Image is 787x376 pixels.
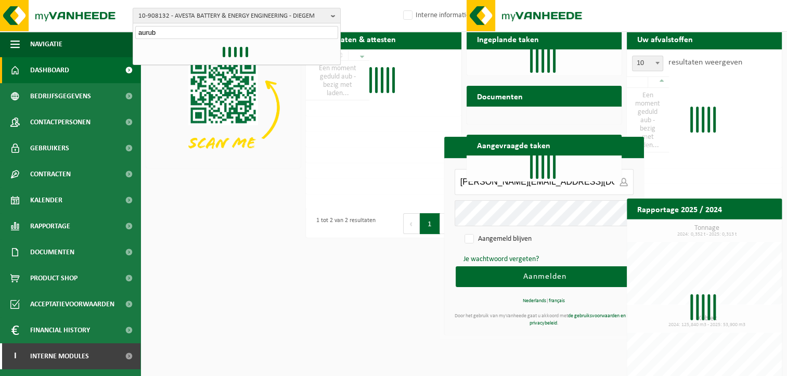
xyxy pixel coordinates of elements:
[523,298,546,304] a: Nederlands
[467,135,561,155] h2: Aangevraagde taken
[30,135,69,161] span: Gebruikers
[633,56,663,71] span: 10
[444,297,644,305] div: |
[462,231,539,247] label: Aangemeld blijven
[311,212,376,235] div: 1 tot 2 van 2 resultaten
[455,169,634,195] input: E-mailadres
[10,343,20,369] span: I
[530,313,634,326] a: de gebruiksvoorwaarden en het privacybeleid
[632,56,663,71] span: 10
[420,213,440,234] button: 1
[135,26,338,39] input: Zoeken naar gekoppelde vestigingen
[30,291,114,317] span: Acceptatievoorwaarden
[632,232,782,237] span: 2024: 0,352 t - 2025: 0,313 t
[133,8,341,23] button: 10-908132 - AVESTA BATTERY & ENERGY ENGINEERING - DIEGEM
[444,313,644,327] div: Door het gebruik van myVanheede gaat u akkoord met .
[632,322,782,328] span: 2024: 125,840 m3 - 2025: 53,900 m3
[456,266,635,287] button: Aanmelden
[30,213,70,239] span: Rapportage
[704,219,781,240] a: Bekijk rapportage
[627,29,703,49] h2: Uw afvalstoffen
[632,225,782,237] h3: Tonnage
[549,298,565,304] a: français
[467,86,533,106] h2: Documenten
[401,8,470,23] label: Interne informatie
[30,57,69,83] span: Dashboard
[632,315,782,328] h3: Kubiek
[146,49,301,166] img: Download de VHEPlus App
[463,255,539,263] a: Je wachtwoord vergeten?
[30,109,91,135] span: Contactpersonen
[523,273,566,281] span: Aanmelden
[444,137,644,159] h1: Inloggen op myVanheede
[138,8,327,24] span: 10-908132 - AVESTA BATTERY & ENERGY ENGINEERING - DIEGEM
[306,29,406,49] h2: Certificaten & attesten
[467,29,549,49] h2: Ingeplande taken
[30,317,90,343] span: Financial History
[668,58,742,67] label: resultaten weergeven
[627,199,732,219] h2: Rapportage 2025 / 2024
[403,213,420,234] button: Previous
[30,83,91,109] span: Bedrijfsgegevens
[30,239,74,265] span: Documenten
[30,187,62,213] span: Kalender
[30,161,71,187] span: Contracten
[30,265,78,291] span: Product Shop
[30,31,62,57] span: Navigatie
[30,343,89,369] span: Interne modules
